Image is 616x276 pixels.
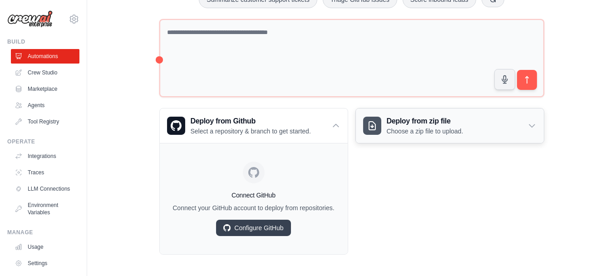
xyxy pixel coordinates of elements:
[11,256,79,271] a: Settings
[11,149,79,163] a: Integrations
[11,198,79,220] a: Environment Variables
[571,232,616,276] iframe: Chat Widget
[191,116,311,127] h3: Deploy from Github
[387,127,463,136] p: Choose a zip file to upload.
[216,220,291,236] a: Configure GitHub
[11,98,79,113] a: Agents
[11,114,79,129] a: Tool Registry
[11,65,79,80] a: Crew Studio
[11,240,79,254] a: Usage
[191,127,311,136] p: Select a repository & branch to get started.
[387,116,463,127] h3: Deploy from zip file
[11,182,79,196] a: LLM Connections
[11,82,79,96] a: Marketplace
[7,10,53,28] img: Logo
[11,49,79,64] a: Automations
[167,203,340,212] p: Connect your GitHub account to deploy from repositories.
[7,38,79,45] div: Build
[7,229,79,236] div: Manage
[11,165,79,180] a: Traces
[167,191,340,200] h4: Connect GitHub
[7,138,79,145] div: Operate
